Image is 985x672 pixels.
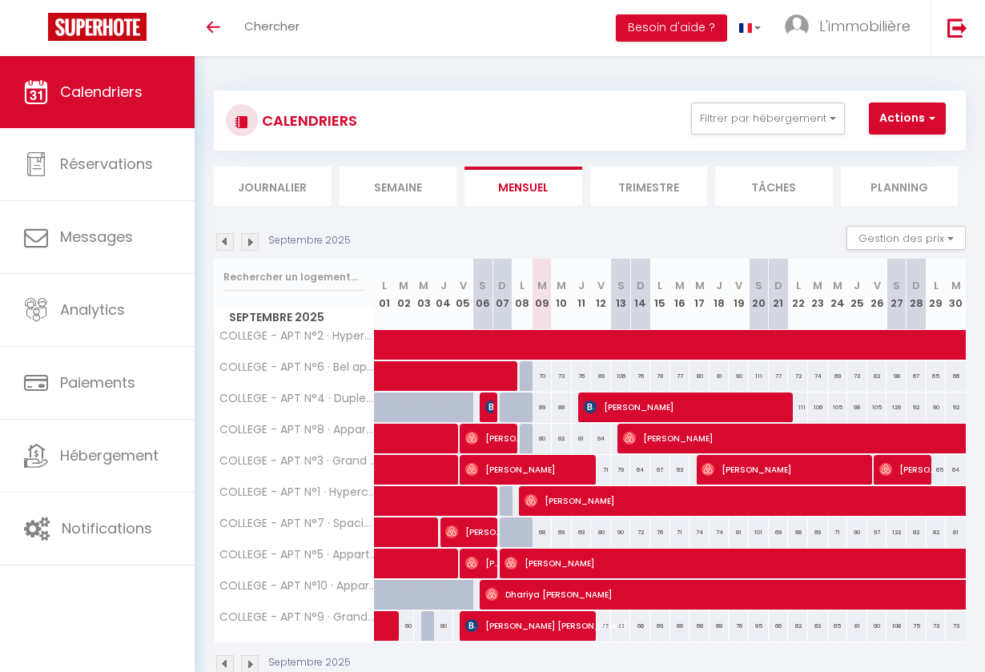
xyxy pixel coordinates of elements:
th: 23 [808,259,828,330]
th: 20 [749,259,769,330]
th: 17 [689,259,710,330]
th: 03 [414,259,434,330]
abbr: M [537,278,547,293]
abbr: M [675,278,685,293]
div: 68 [788,517,808,547]
div: 81 [710,361,730,391]
div: 122 [886,517,907,547]
abbr: J [578,278,585,293]
li: Trimestre [590,167,708,206]
div: 94 [591,424,611,453]
abbr: M [557,278,566,293]
abbr: D [637,278,645,293]
div: 68 [710,611,730,641]
abbr: M [419,278,428,293]
div: 69 [552,517,572,547]
span: COLLEGE - APT N°4 · Duplex rénové pour 6 voyageurs - Roubaix [217,392,377,404]
div: 69 [828,361,848,391]
div: 98 [886,361,907,391]
span: L'immobilière [819,16,911,36]
div: 82 [927,517,947,547]
div: 69 [769,517,789,547]
li: Mensuel [464,167,582,206]
abbr: V [597,278,605,293]
div: 75 [907,611,927,641]
th: 27 [886,259,907,330]
div: 108 [886,611,907,641]
span: [PERSON_NAME] [485,392,494,422]
abbr: V [874,278,881,293]
div: 66 [670,611,690,641]
span: COLLEGE - APT N°5 · Appartement pour 6 voyageurs en Hypercentre de Rbx [217,549,377,561]
div: 65 [927,361,947,391]
th: 08 [513,259,533,330]
div: 92 [907,392,927,422]
abbr: L [657,278,662,293]
abbr: M [695,278,705,293]
div: 77 [769,361,789,391]
div: 95 [749,611,769,641]
div: 111 [749,361,769,391]
th: 25 [847,259,867,330]
button: Besoin d'aide ? [616,14,727,42]
div: 73 [927,611,947,641]
div: 90 [927,392,947,422]
span: COLLEGE - APT N°7 · Spacieux appartement pour 6 voyageurs - [GEOGRAPHIC_DATA] [217,517,377,529]
p: Septembre 2025 [268,655,351,670]
th: 07 [492,259,513,330]
span: Réservations [60,154,153,174]
abbr: J [854,278,860,293]
span: Analytics [60,300,125,320]
div: 71 [828,517,848,547]
abbr: J [716,278,722,293]
abbr: L [520,278,525,293]
div: 80 [433,611,453,641]
div: 90 [847,517,867,547]
abbr: V [460,278,467,293]
span: Septembre 2025 [215,306,374,329]
div: 74 [710,517,730,547]
abbr: M [951,278,961,293]
div: 79 [650,361,670,391]
span: Messages [60,227,133,247]
li: Journalier [214,167,332,206]
li: Tâches [715,167,833,206]
abbr: M [399,278,408,293]
span: COLLEGE - APT N°1 · Hypercentre de [GEOGRAPHIC_DATA] - 4 voyageurs [217,486,377,498]
div: 72 [788,361,808,391]
th: 10 [552,259,572,330]
span: COLLEGE - APT N°8 · Appartement rénové pour 6 voyageurs - [GEOGRAPHIC_DATA] [217,424,377,436]
div: 81 [946,517,966,547]
span: [PERSON_NAME] [445,517,505,547]
div: 129 [886,392,907,422]
div: 73 [946,611,966,641]
span: COLLEGE - APT N°3 · Grand studio pour 2 voyageurs - Hypercentre [217,455,377,467]
span: Paiements [60,372,135,392]
div: 82 [907,517,927,547]
span: [PERSON_NAME] [PERSON_NAME] [465,610,628,641]
div: 80 [591,517,611,547]
span: [PERSON_NAME] [584,392,849,422]
span: COLLEGE - APT N°9 · Grand appartement avec terrasse - 4 voyageurs [217,611,377,623]
div: 71 [670,517,690,547]
span: Notifications [62,518,152,538]
div: 90 [729,361,749,391]
div: 69 [572,517,592,547]
abbr: D [912,278,920,293]
div: 90 [867,611,887,641]
div: 68 [532,517,552,547]
button: Gestion des prix [846,226,966,250]
abbr: S [893,278,900,293]
p: Septembre 2025 [268,233,351,248]
h3: CALENDRIERS [258,103,357,139]
abbr: J [440,278,447,293]
th: 16 [670,259,690,330]
th: 18 [710,259,730,330]
div: 98 [847,392,867,422]
span: [PERSON_NAME] [465,548,500,578]
span: [PERSON_NAME] [465,454,628,485]
div: 63 [808,611,828,641]
th: 04 [433,259,453,330]
th: 15 [650,259,670,330]
th: 09 [532,259,552,330]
